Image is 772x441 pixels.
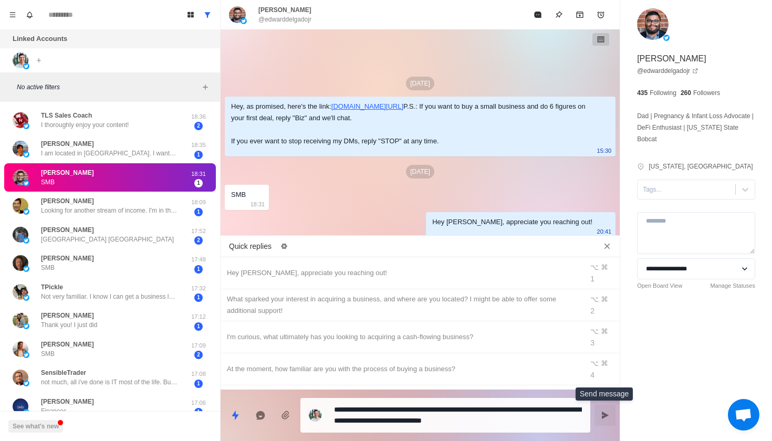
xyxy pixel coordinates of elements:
[594,405,615,426] button: Send message
[406,165,434,178] p: [DATE]
[13,170,28,185] img: picture
[41,168,94,177] p: [PERSON_NAME]
[185,312,212,321] p: 17:12
[258,15,311,24] p: @edwarddelgadojr
[194,351,203,359] span: 2
[13,112,28,128] img: picture
[637,281,682,290] a: Open Board View
[194,236,203,245] span: 2
[527,4,548,25] button: Mark as read
[23,123,29,129] img: picture
[194,322,203,331] span: 1
[185,112,212,121] p: 18:36
[41,282,63,292] p: TPickle
[41,349,55,359] p: SMB
[637,110,755,145] p: Dad | Pregnancy & Infant Loss Advocate | DeFi Enthusiast | [US_STATE] State Bobcat
[23,208,29,215] img: picture
[728,399,759,430] div: Open chat
[241,18,247,24] img: picture
[590,261,613,285] div: ⌥ ⌘ 1
[13,284,28,300] img: picture
[194,265,203,274] span: 1
[13,227,28,243] img: picture
[182,6,199,23] button: Board View
[637,66,698,76] a: @edwarddelgadojr
[23,237,29,244] img: picture
[590,358,613,381] div: ⌥ ⌘ 4
[41,235,174,244] p: [GEOGRAPHIC_DATA] [GEOGRAPHIC_DATA]
[21,6,38,23] button: Notifications
[637,8,669,40] img: picture
[13,398,28,414] img: picture
[4,6,21,23] button: Menu
[199,81,212,93] button: Add filters
[13,341,28,357] img: picture
[23,380,29,386] img: picture
[41,320,97,330] p: Thank you! I just did
[432,216,592,228] div: Hey [PERSON_NAME], appreciate you reaching out!
[185,398,212,407] p: 17:06
[41,340,94,349] p: [PERSON_NAME]
[597,226,612,237] p: 20:41
[13,255,28,271] img: picture
[23,266,29,272] img: picture
[650,88,676,98] p: Following
[41,368,86,377] p: SensibleTrader
[194,208,203,216] span: 1
[23,409,29,415] img: picture
[185,370,212,379] p: 17:08
[693,88,720,98] p: Followers
[41,196,94,206] p: [PERSON_NAME]
[194,122,203,130] span: 2
[229,6,246,23] img: picture
[41,111,92,120] p: TLS Sales Coach
[23,352,29,358] img: picture
[41,177,55,187] p: SMB
[41,149,178,158] p: I am located in [GEOGRAPHIC_DATA]. I want to acquire a business in the area, currently looking fo...
[41,397,94,406] p: [PERSON_NAME]
[331,102,403,110] a: [DOMAIN_NAME][URL]
[406,77,434,90] p: [DATE]
[710,281,755,290] a: Manage Statuses
[681,88,691,98] p: 260
[8,420,63,433] button: See what's new
[41,225,94,235] p: [PERSON_NAME]
[194,151,203,159] span: 1
[227,293,577,317] div: What sparked your interest in acquiring a business, and where are you located? I might be able to...
[194,408,203,416] span: 1
[199,6,216,23] button: Show all conversations
[227,331,577,343] div: I'm curious, what ultimately has you looking to acquiring a cash-flowing business?
[13,370,28,385] img: picture
[194,179,203,187] span: 1
[548,4,569,25] button: Pin
[250,405,271,426] button: Reply with AI
[276,238,293,255] button: Edit quick replies
[13,34,67,44] p: Linked Accounts
[13,312,28,328] img: picture
[231,101,592,147] div: Hey, as promised, here's the link: P.S.: If you want to buy a small business and do 6 figures on ...
[569,4,590,25] button: Archive
[23,295,29,301] img: picture
[225,405,246,426] button: Quick replies
[23,323,29,329] img: picture
[229,241,272,252] p: Quick replies
[41,311,94,320] p: [PERSON_NAME]
[590,325,613,349] div: ⌥ ⌘ 3
[185,284,212,293] p: 17:32
[41,292,178,301] p: Not very familiar. I know I can get a business loan to buy one, and some places to search for bus...
[258,5,311,15] p: [PERSON_NAME]
[185,198,212,207] p: 18:09
[23,63,29,69] img: picture
[41,254,94,263] p: [PERSON_NAME]
[185,170,212,178] p: 18:31
[17,82,199,92] p: No active filters
[275,405,296,426] button: Add media
[597,145,612,156] p: 15:30
[194,380,203,388] span: 1
[185,341,212,350] p: 17:09
[649,162,753,171] p: [US_STATE], [GEOGRAPHIC_DATA]
[185,227,212,236] p: 17:52
[194,293,203,302] span: 1
[41,263,55,272] p: SMB
[33,54,45,67] button: Add account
